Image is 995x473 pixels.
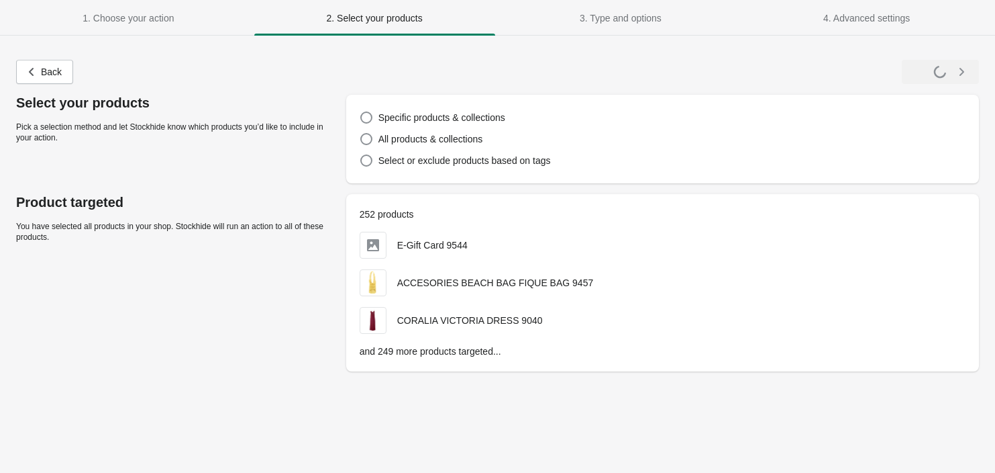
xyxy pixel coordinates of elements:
[397,277,594,288] span: ACCESORIES BEACH BAG FIQUE BAG 9457
[360,208,965,221] p: 252 products
[378,155,551,166] span: Select or exclude products based on tags
[16,221,333,243] p: You have selected all products in your shop. Stockhide will run an action to all of these products.
[580,13,662,24] span: 3. Type and options
[378,112,505,123] span: Specific products & collections
[16,122,333,143] p: Pick a selection method and let Stockhide know which products you’d like to include in your action.
[327,13,423,24] span: 2. Select your products
[823,13,910,24] span: 4. Advanced settings
[41,67,62,77] span: Back
[397,240,468,251] span: E-Gift Card 9544
[16,95,333,111] p: Select your products
[83,13,174,24] span: 1. Choose your action
[378,134,483,144] span: All products & collections
[16,194,333,210] p: Product targeted
[364,270,382,296] img: ACCESORIES BEACH BAG FIQUE BAG 9457
[397,315,543,326] span: CORALIA VICTORIA DRESS 9040
[16,60,73,84] button: Back
[360,345,965,358] p: and 249 more products targeted...
[364,308,382,333] img: CORALIA VICTORIA DRESS 9040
